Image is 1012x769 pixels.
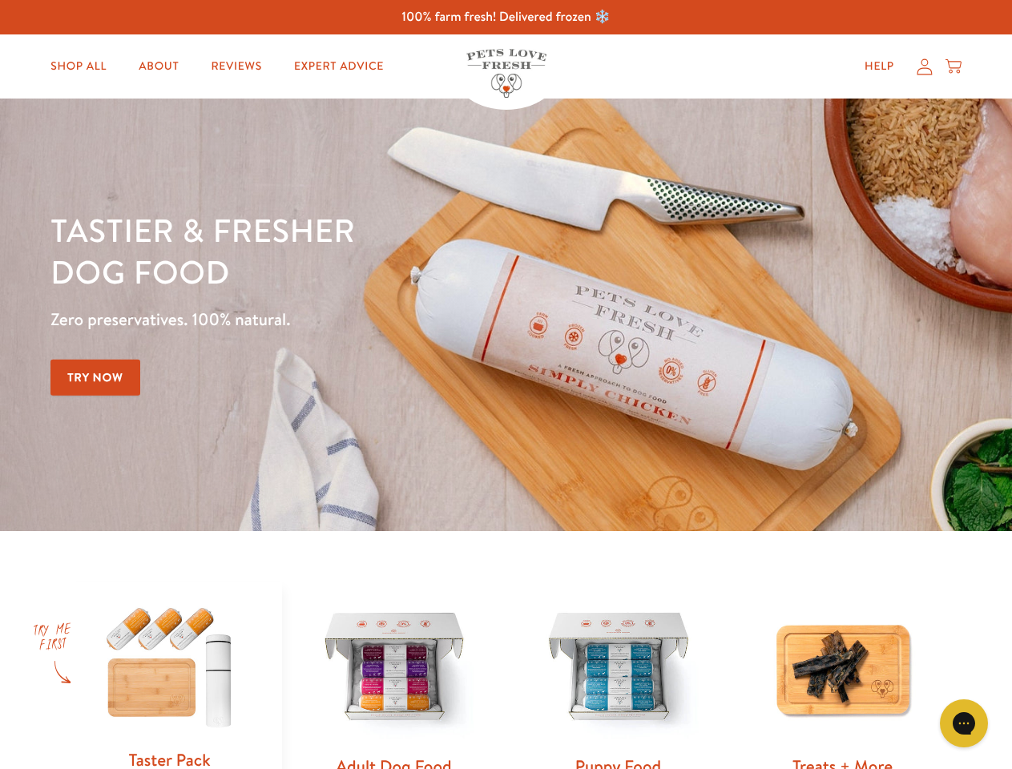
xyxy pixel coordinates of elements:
[38,50,119,83] a: Shop All
[198,50,274,83] a: Reviews
[50,305,658,334] p: Zero preservatives. 100% natural.
[126,50,192,83] a: About
[852,50,907,83] a: Help
[50,209,658,292] h1: Tastier & fresher dog food
[50,360,140,396] a: Try Now
[466,49,546,98] img: Pets Love Fresh
[281,50,397,83] a: Expert Advice
[932,694,996,753] iframe: Gorgias live chat messenger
